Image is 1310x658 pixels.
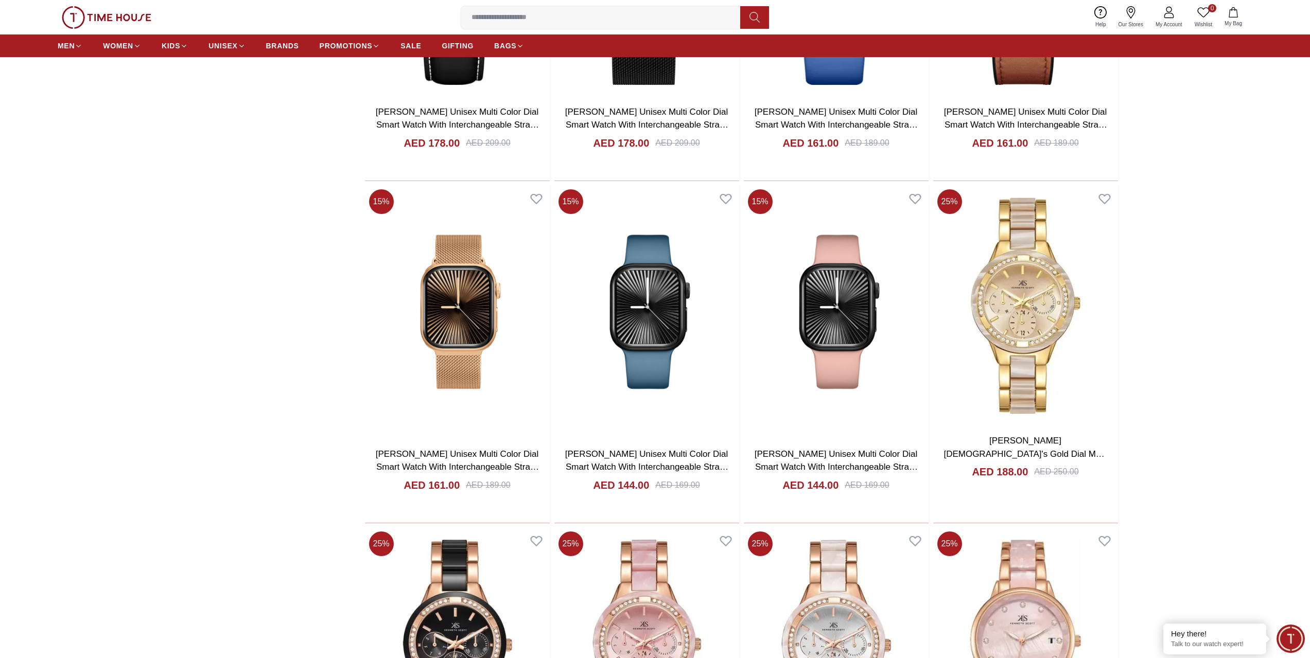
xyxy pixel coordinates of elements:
img: Kenneth Scott Ladies's Gold Dial Multi Fn Watch -K24604-GCCI [933,185,1118,426]
span: 0 [1208,4,1216,12]
span: Help [1091,21,1110,28]
span: PROMOTIONS [320,41,373,51]
h4: AED 161.00 [782,136,839,150]
h4: AED 188.00 [972,465,1028,479]
span: 15 % [558,189,583,214]
div: AED 189.00 [466,479,510,491]
img: ... [62,6,151,29]
span: MEN [58,41,75,51]
a: [PERSON_NAME] Unisex Multi Color Dial Smart Watch With Interchangeable Strap-KA10PROMX-BSBBD [944,107,1107,143]
a: Our Stores [1112,4,1149,30]
a: BRANDS [266,37,299,55]
a: PROMOTIONS [320,37,380,55]
div: AED 169.00 [655,479,700,491]
span: 25 % [369,531,394,556]
a: GIFTING [442,37,474,55]
h4: AED 178.00 [404,136,460,150]
div: Hey there! [1171,629,1259,639]
a: Help [1089,4,1112,30]
span: 15 % [369,189,394,214]
a: [PERSON_NAME] Unisex Multi Color Dial Smart Watch With Interchangeable Strap-KA10PROMX-BSBMB [565,107,728,143]
span: 25 % [937,531,962,556]
h4: AED 161.00 [972,136,1028,150]
span: BRANDS [266,41,299,51]
a: WOMEN [103,37,141,55]
span: WOMEN [103,41,133,51]
h4: AED 144.00 [782,478,839,492]
div: AED 189.00 [1034,137,1078,149]
img: Kenneth Scott Unisex Multi Color Dial Smart Watch With Interchangeable Strap-KA10PRO-RSBMK [365,185,550,439]
a: [PERSON_NAME] [DEMOGRAPHIC_DATA]'s Gold Dial Multi Fn Watch -K24604-GCCI [944,436,1107,472]
p: Talk to our watch expert! [1171,640,1259,649]
span: My Bag [1220,20,1246,27]
span: UNISEX [208,41,237,51]
div: AED 209.00 [655,137,700,149]
div: AED 250.00 [1034,466,1078,478]
span: BAGS [494,41,516,51]
h4: AED 161.00 [404,478,460,492]
div: Chat Widget [1277,625,1305,653]
span: GIFTING [442,41,474,51]
span: SALE [400,41,421,51]
a: BAGS [494,37,524,55]
a: [PERSON_NAME] Unisex Multi Color Dial Smart Watch With Interchangeable Strap-KA10PRO-BSHBN [565,449,728,485]
span: Wishlist [1191,21,1216,28]
div: AED 169.00 [845,479,889,491]
div: AED 209.00 [466,137,510,149]
span: Our Stores [1114,21,1147,28]
a: [PERSON_NAME] Unisex Multi Color Dial Smart Watch With Interchangeable Strap-KA10PRO-BSBBP [755,449,918,485]
span: My Account [1151,21,1186,28]
a: [PERSON_NAME] Unisex Multi Color Dial Smart Watch With Interchangeable Strap-KA10PROMX-BSBBL [755,107,918,143]
a: [PERSON_NAME] Unisex Multi Color Dial Smart Watch With Interchangeable Strap-KCRV10-XSBBB [376,107,539,143]
span: 25 % [937,189,962,214]
span: 25 % [748,531,773,556]
a: [PERSON_NAME] Unisex Multi Color Dial Smart Watch With Interchangeable Strap-KA10PRO-RSBMK [376,449,539,485]
h4: AED 178.00 [593,136,649,150]
img: Kenneth Scott Unisex Multi Color Dial Smart Watch With Interchangeable Strap-KA10PRO-BSHBN [554,185,739,439]
span: KIDS [162,41,180,51]
a: SALE [400,37,421,55]
button: My Bag [1218,5,1248,29]
a: KIDS [162,37,188,55]
span: 25 % [558,531,583,556]
span: 15 % [748,189,773,214]
h4: AED 144.00 [593,478,649,492]
img: Kenneth Scott Unisex Multi Color Dial Smart Watch With Interchangeable Strap-KA10PRO-BSBBP [744,185,929,439]
a: UNISEX [208,37,245,55]
a: MEN [58,37,82,55]
div: AED 189.00 [845,137,889,149]
a: 0Wishlist [1189,4,1218,30]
